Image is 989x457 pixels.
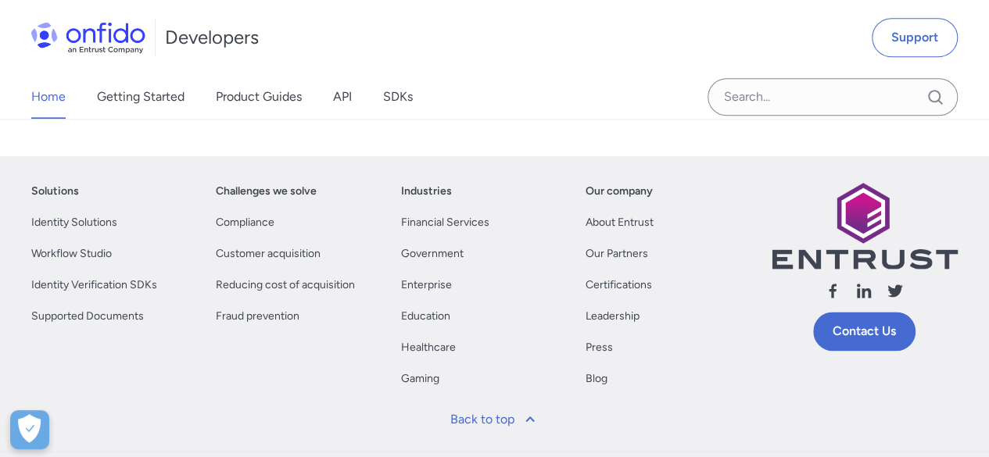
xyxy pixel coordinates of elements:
[401,370,439,388] a: Gaming
[31,22,145,53] img: Onfido Logo
[441,401,549,438] a: Back to top
[823,281,842,300] svg: Follow us facebook
[872,18,958,57] a: Support
[216,75,302,119] a: Product Guides
[31,182,79,201] a: Solutions
[31,276,157,295] a: Identity Verification SDKs
[708,78,958,116] input: Onfido search input field
[401,213,489,232] a: Financial Services
[216,307,299,326] a: Fraud prevention
[10,410,49,449] div: Cookie Preferences
[813,312,916,351] a: Contact Us
[586,370,607,388] a: Blog
[855,281,873,305] a: Follow us linkedin
[586,338,613,357] a: Press
[216,276,355,295] a: Reducing cost of acquisition
[31,213,117,232] a: Identity Solutions
[31,245,112,263] a: Workflow Studio
[401,245,464,263] a: Government
[401,276,452,295] a: Enterprise
[586,182,653,201] a: Our company
[886,281,905,305] a: Follow us X (Twitter)
[586,245,648,263] a: Our Partners
[586,213,654,232] a: About Entrust
[401,307,450,326] a: Education
[216,182,317,201] a: Challenges we solve
[855,281,873,300] svg: Follow us linkedin
[586,276,652,295] a: Certifications
[31,75,66,119] a: Home
[333,75,352,119] a: API
[216,245,321,263] a: Customer acquisition
[401,338,456,357] a: Healthcare
[97,75,185,119] a: Getting Started
[216,213,274,232] a: Compliance
[165,25,259,50] h1: Developers
[770,182,958,269] img: Entrust logo
[586,307,640,326] a: Leadership
[10,410,49,449] button: Open Preferences
[401,182,452,201] a: Industries
[823,281,842,305] a: Follow us facebook
[31,307,144,326] a: Supported Documents
[886,281,905,300] svg: Follow us X (Twitter)
[383,75,413,119] a: SDKs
